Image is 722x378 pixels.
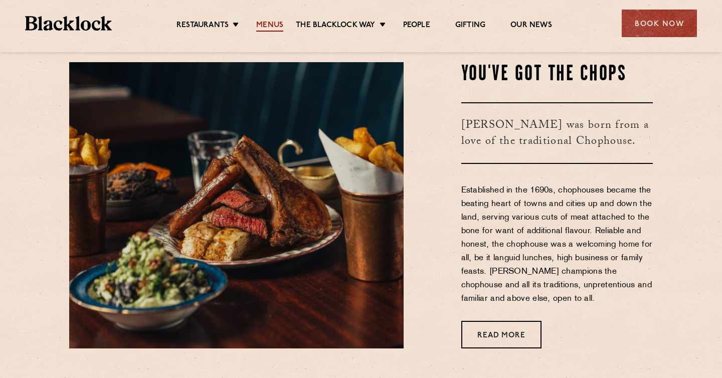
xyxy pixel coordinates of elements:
[622,10,697,37] div: Book Now
[461,62,653,87] h2: You've Got The Chops
[176,21,229,32] a: Restaurants
[461,321,541,348] a: Read More
[510,21,552,32] a: Our News
[455,21,485,32] a: Gifting
[403,21,430,32] a: People
[461,102,653,164] h3: [PERSON_NAME] was born from a love of the traditional Chophouse.
[296,21,375,32] a: The Blacklock Way
[25,16,112,31] img: BL_Textured_Logo-footer-cropped.svg
[256,21,283,32] a: Menus
[461,184,653,306] p: Established in the 1690s, chophouses became the beating heart of towns and cities up and down the...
